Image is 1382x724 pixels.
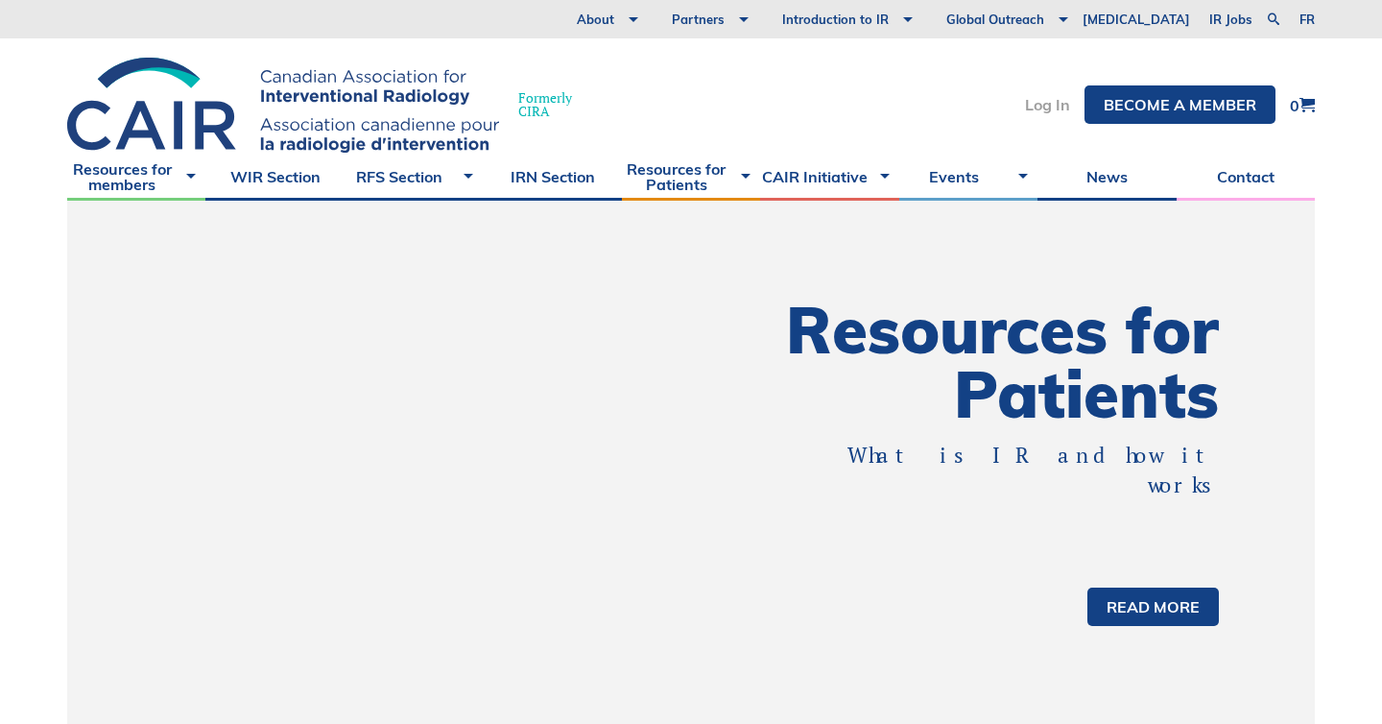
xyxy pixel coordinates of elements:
[691,298,1219,426] h1: Resources for Patients
[1084,85,1275,124] a: Become a member
[1177,153,1315,201] a: Contact
[1299,13,1315,26] a: fr
[1037,153,1176,201] a: News
[345,153,483,201] a: RFS Section
[67,58,499,153] img: CIRA
[1087,588,1219,626] a: Read more
[899,153,1037,201] a: Events
[518,91,572,118] span: Formerly CIRA
[483,153,621,201] a: IRN Section
[67,153,205,201] a: Resources for members
[622,153,760,201] a: Resources for Patients
[1290,97,1315,113] a: 0
[205,153,344,201] a: WIR Section
[1025,97,1070,112] a: Log In
[760,153,898,201] a: CAIR Initiative
[758,441,1219,500] p: What is IR and how it works
[67,58,591,153] a: FormerlyCIRA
